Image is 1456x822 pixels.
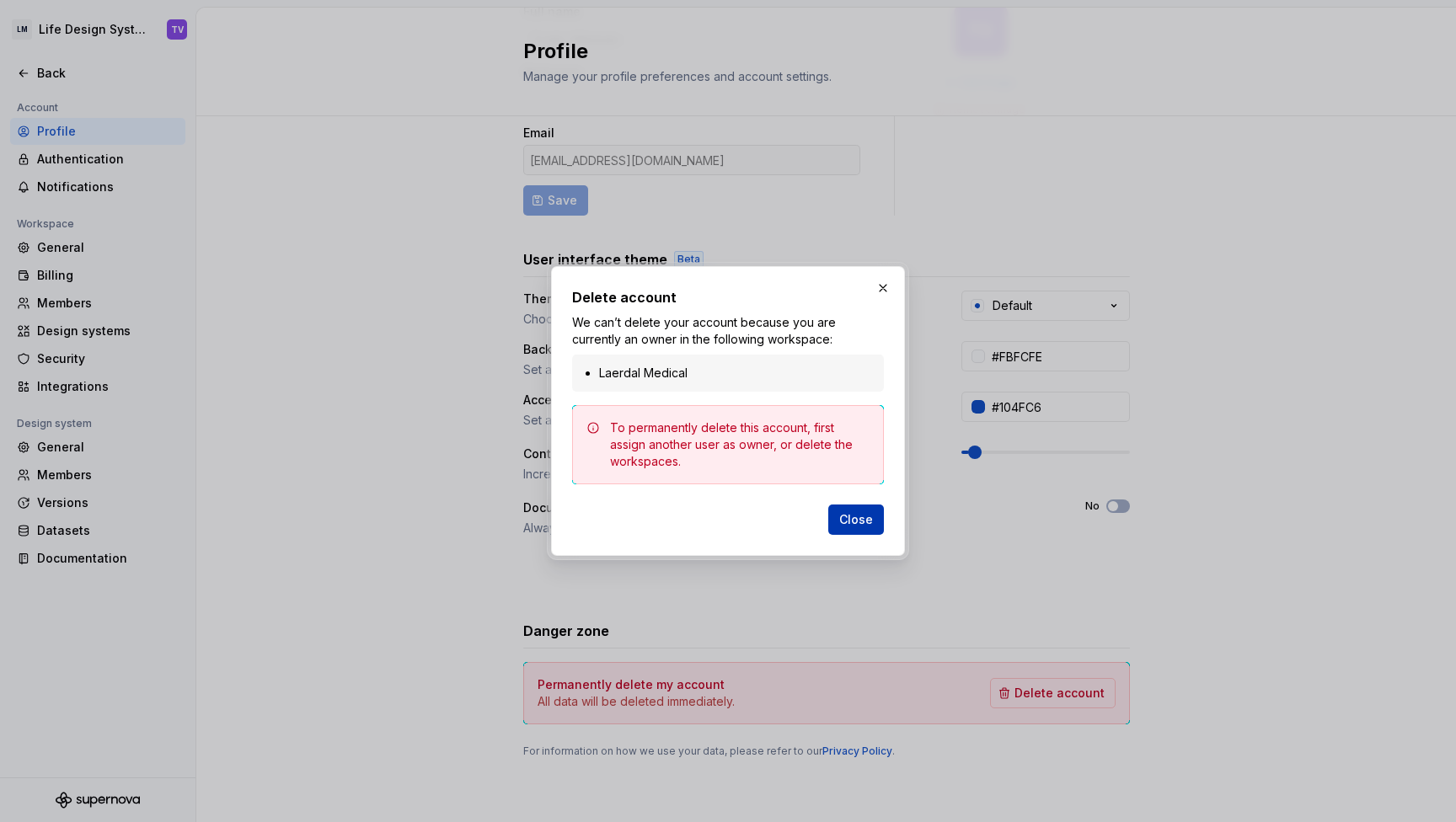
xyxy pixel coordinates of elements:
[828,504,884,535] button: Close
[572,287,884,307] h2: Delete account
[610,419,870,470] div: To permanently delete this account, first assign another user as owner, or delete the workspaces.
[572,314,884,392] div: We can’t delete your account because you are currently an owner in the following workspace:
[599,365,874,382] li: Laerdal Medical
[839,511,873,528] span: Close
